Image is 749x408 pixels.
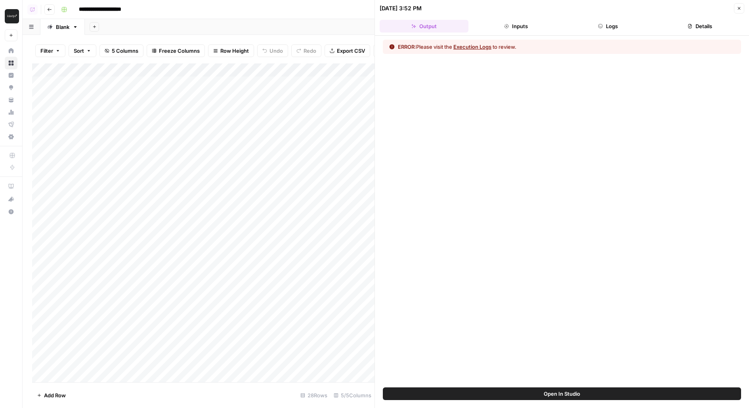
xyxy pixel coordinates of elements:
a: Opportunities [5,81,17,94]
button: Redo [291,44,321,57]
div: 5/5 Columns [331,389,374,402]
button: Output [380,20,468,33]
button: 5 Columns [99,44,143,57]
button: Workspace: Klaviyo [5,6,17,26]
a: Browse [5,57,17,69]
button: Inputs [472,20,560,33]
span: Open In Studio [544,390,580,398]
div: Blank [56,23,69,31]
span: 5 Columns [112,47,138,55]
button: Execution Logs [453,43,491,51]
button: Undo [257,44,288,57]
button: Help + Support [5,205,17,218]
button: What's new? [5,193,17,205]
a: Home [5,44,17,57]
img: Klaviyo Logo [5,9,19,23]
a: Your Data [5,94,17,106]
span: Sort [74,47,84,55]
button: Freeze Columns [147,44,205,57]
button: Add Row [32,389,71,402]
span: Filter [40,47,53,55]
button: Row Height [208,44,254,57]
span: ERROR: [398,44,416,50]
button: Details [655,20,744,33]
a: AirOps Academy [5,180,17,193]
span: Export CSV [337,47,365,55]
span: Redo [304,47,316,55]
span: Undo [269,47,283,55]
a: Blank [40,19,85,35]
div: Please visit the to review. [398,43,516,51]
a: Usage [5,106,17,119]
span: Freeze Columns [159,47,200,55]
div: 28 Rows [297,389,331,402]
button: Logs [564,20,652,33]
a: Flightpath [5,118,17,131]
button: Filter [35,44,65,57]
a: Settings [5,130,17,143]
button: Sort [69,44,96,57]
span: Add Row [44,391,66,399]
a: Insights [5,69,17,82]
button: Export CSV [325,44,370,57]
button: Open In Studio [383,387,741,400]
div: [DATE] 3:52 PM [380,4,422,12]
span: Row Height [220,47,249,55]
